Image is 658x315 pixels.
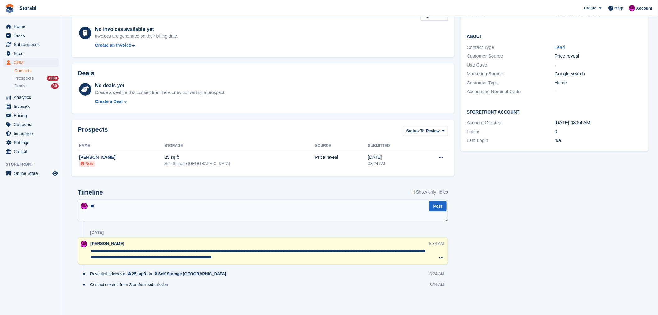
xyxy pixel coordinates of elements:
div: 1160 [47,76,59,81]
span: Sites [14,49,51,58]
div: n/a [555,137,643,144]
div: 25 sq ft [165,154,315,161]
a: 25 sq ft [127,271,147,277]
div: Invoices are generated on their billing date. [95,33,178,40]
a: menu [3,22,59,31]
div: Revealed prices via in [90,271,231,277]
label: Show only notes [411,189,448,195]
div: 8:24 AM [429,271,444,277]
span: Insurance [14,129,51,138]
div: Logins [467,128,555,135]
a: menu [3,129,59,138]
a: Create a Deal [95,98,225,105]
span: Coupons [14,120,51,129]
div: 08:24 AM [368,161,418,167]
div: Customer Source [467,53,555,60]
th: Source [315,141,368,151]
a: menu [3,120,59,129]
span: Invoices [14,102,51,111]
div: 30 [51,83,59,89]
a: menu [3,58,59,67]
div: 0 [555,128,643,135]
h2: Prospects [78,126,108,138]
div: [DATE] [90,230,104,235]
div: Price reveal [315,154,368,161]
div: Marketing Source [467,70,555,78]
span: To Review [420,128,440,134]
th: Submitted [368,141,418,151]
span: Online Store [14,169,51,178]
a: Prospects 1160 [14,75,59,82]
span: Create [584,5,596,11]
div: Contact Type [467,44,555,51]
span: Analytics [14,93,51,102]
span: Settings [14,138,51,147]
div: [PERSON_NAME] [79,154,165,161]
div: Account Created [467,119,555,126]
div: 25 sq ft [132,271,146,277]
span: Account [636,5,652,12]
a: menu [3,169,59,178]
a: Create an Invoice [95,42,178,49]
th: Storage [165,141,315,151]
div: Accounting Nominal Code [467,88,555,95]
a: menu [3,40,59,49]
div: No deals yet [95,82,225,89]
div: Create a deal for this contact from here or by converting a prospect. [95,89,225,96]
div: Create a Deal [95,98,123,105]
img: Helen Morton [629,5,635,11]
div: Customer Type [467,79,555,87]
a: menu [3,102,59,111]
a: Self Storage [GEOGRAPHIC_DATA] [153,271,228,277]
h2: About [467,33,642,39]
div: [DATE] 08:24 AM [555,119,643,126]
a: Lead [555,45,565,50]
button: Post [429,201,447,211]
h2: Storefront Account [467,109,642,115]
div: Self Storage [GEOGRAPHIC_DATA] [158,271,226,277]
span: Storefront [6,161,62,167]
a: menu [3,138,59,147]
input: Show only notes [411,189,415,195]
div: - [555,88,643,95]
li: New [79,161,95,167]
span: Help [615,5,623,11]
a: menu [3,111,59,120]
button: Status: To Review [403,126,448,136]
img: Helen Morton [81,203,88,209]
a: menu [3,93,59,102]
div: Self Storage [GEOGRAPHIC_DATA] [165,161,315,167]
span: Home [14,22,51,31]
div: 8:33 AM [429,241,444,247]
span: [PERSON_NAME] [90,241,124,246]
div: Price reveal [555,53,643,60]
div: 8:24 AM [429,282,444,288]
div: [DATE] [368,154,418,161]
span: Capital [14,147,51,156]
span: Status: [406,128,420,134]
div: Create an Invoice [95,42,131,49]
a: Contacts [14,68,59,74]
span: CRM [14,58,51,67]
span: Pricing [14,111,51,120]
div: Home [555,79,643,87]
div: - [555,62,643,69]
img: Helen Morton [81,241,87,247]
a: menu [3,49,59,58]
a: Deals 30 [14,83,59,89]
img: stora-icon-8386f47178a22dfd0bd8f6a31ec36ba5ce8667c1dd55bd0f319d3a0aa187defe.svg [5,4,14,13]
div: No invoices available yet [95,26,178,33]
a: Storabl [17,3,39,13]
span: Prospects [14,75,34,81]
span: Subscriptions [14,40,51,49]
h2: Deals [78,70,94,77]
a: menu [3,147,59,156]
h2: Timeline [78,189,103,196]
div: Google search [555,70,643,78]
div: Last Login [467,137,555,144]
div: Use Case [467,62,555,69]
a: menu [3,31,59,40]
span: Tasks [14,31,51,40]
span: Deals [14,83,25,89]
th: Name [78,141,165,151]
